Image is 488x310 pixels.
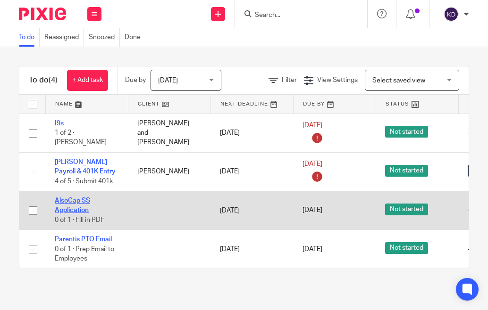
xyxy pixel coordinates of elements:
span: [DATE] [303,161,322,168]
span: Filter [282,77,297,83]
img: svg%3E [444,7,459,22]
span: Select saved view [372,77,425,84]
span: [DATE] [158,77,178,84]
td: [PERSON_NAME] and [PERSON_NAME] [128,114,210,152]
span: View Settings [317,77,358,83]
td: [DATE] [210,191,293,230]
input: Search [254,11,339,20]
span: Not started [385,204,428,215]
span: 0 of 1 · Fill in PDF [55,217,104,223]
a: AlsoCap SS Application [55,197,90,213]
span: Tags [468,101,484,106]
a: To do [19,28,40,47]
td: [DATE] [210,230,293,269]
img: Pixie [19,8,66,20]
a: I9s [55,120,64,127]
span: [DATE] [303,207,322,214]
span: (4) [49,76,58,84]
span: 0 of 1 · Prep Email to Employees [55,246,114,262]
a: Snoozed [89,28,120,47]
a: Parentis PTO Email [55,236,112,243]
span: [DATE] [303,246,322,253]
td: [DATE] [210,152,293,191]
span: Not started [385,165,428,177]
td: [DATE] [210,114,293,152]
a: + Add task [67,70,108,91]
td: [PERSON_NAME] [128,152,210,191]
a: [PERSON_NAME] Payroll & 401K Entry [55,159,116,175]
span: Not started [385,242,428,254]
span: [DATE] [303,122,322,129]
h1: To do [29,75,58,85]
p: Due by [125,75,146,85]
span: 1 of 2 · [PERSON_NAME] [55,130,107,146]
a: Done [125,28,145,47]
span: Not started [385,126,428,138]
a: Reassigned [44,28,84,47]
span: 4 of 5 · Submit 401k [55,178,113,185]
